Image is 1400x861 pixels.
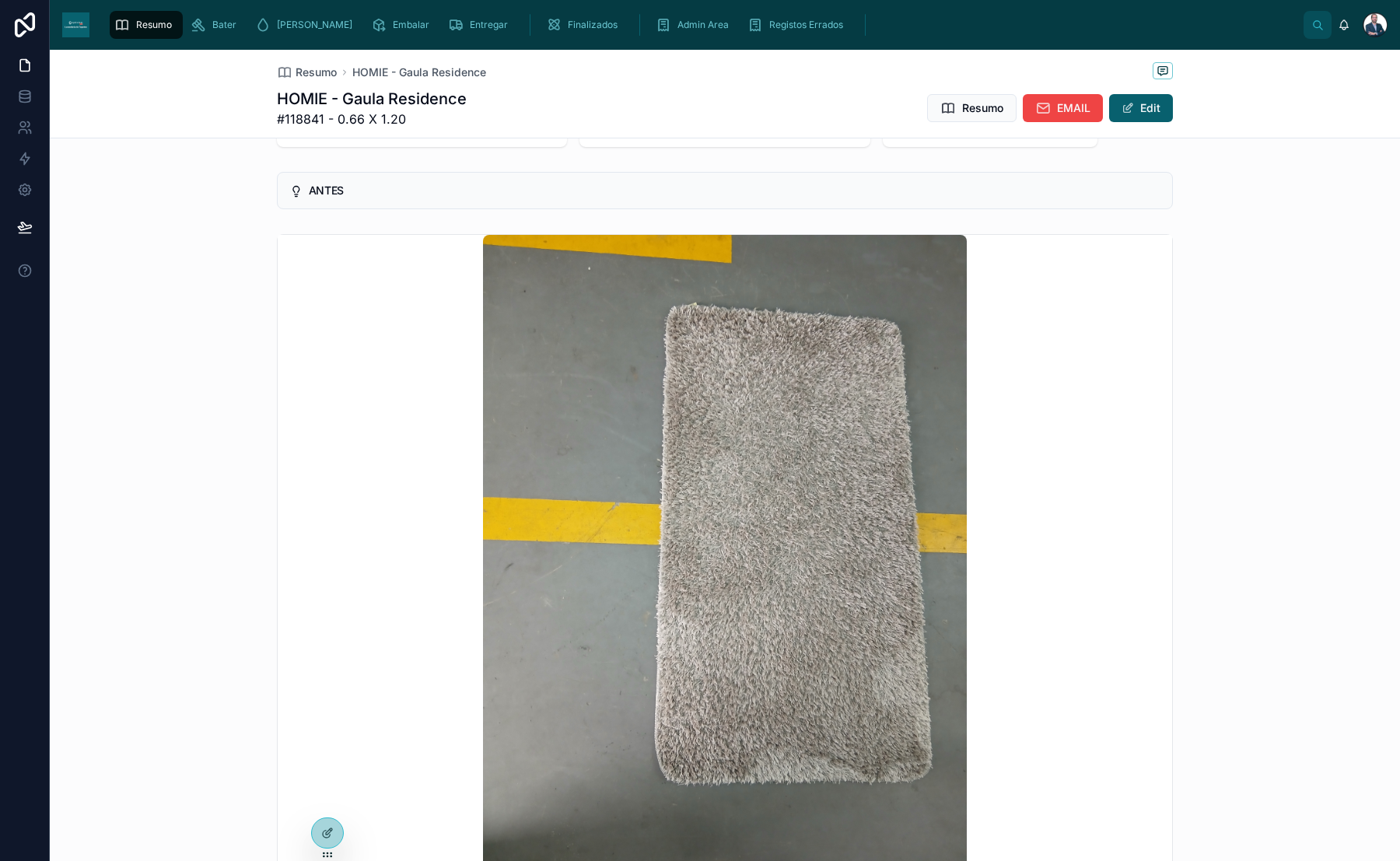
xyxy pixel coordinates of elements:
span: Admin Area [677,19,729,31]
div: scrollable content [102,8,1304,42]
span: Resumo [136,19,172,31]
span: EMAIL [1057,100,1090,116]
a: Bater [186,11,247,39]
span: Bater [212,19,236,31]
span: Entregar [470,19,508,31]
a: Resumo [277,65,337,80]
span: Resumo [296,65,337,80]
a: [PERSON_NAME] [250,11,363,39]
a: HOMIE - Gaula Residence [352,65,486,80]
span: [PERSON_NAME] [277,19,352,31]
button: Edit [1109,94,1173,122]
span: Resumo [962,100,1003,116]
span: #118841 - 0.66 X 1.20 [277,110,467,128]
a: Resumo [110,11,183,39]
h1: HOMIE - Gaula Residence [277,88,467,110]
a: Admin Area [651,11,740,39]
a: Embalar [366,11,440,39]
a: Registos Errados [743,11,854,39]
h5: ANTES [309,185,1160,196]
span: Registos Errados [769,19,843,31]
a: Finalizados [541,11,628,39]
span: Embalar [393,19,429,31]
button: EMAIL [1023,94,1103,122]
span: Finalizados [568,19,618,31]
a: Entregar [443,11,519,39]
img: App logo [62,12,89,37]
button: Resumo [927,94,1017,122]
